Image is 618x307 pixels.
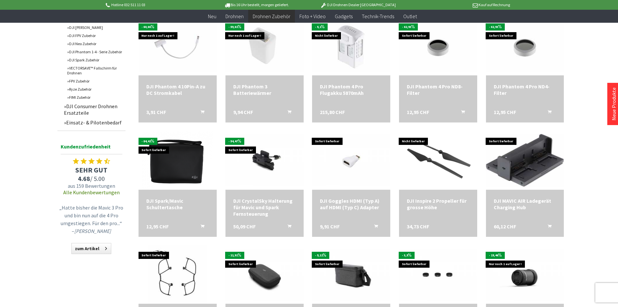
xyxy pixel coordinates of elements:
[366,223,382,232] button: In den Warenkorb
[320,198,382,211] div: DJI Goggles HDMI (Typ A) auf HDMI (Typ C) Adapter
[407,83,469,96] a: DJI Phantom 4 Pro ND8-Filter 12,95 CHF In den Warenkorb
[280,223,295,232] button: In den Warenkorb
[299,13,326,19] span: Foto + Video
[221,10,248,23] a: Drohnen
[105,1,206,9] p: Hotline 032 511 11 03
[61,101,126,118] a: DJI Consumer Drohnen Ersatzteile
[312,20,390,72] img: DJI Phantom 4 Pro Flugakku 5870mAh
[146,83,209,96] a: DJI Phantom 4 10Pin-A zu DC Stromkabel 3,91 CHF In den Warenkorb
[233,223,256,230] span: 50,09 CHF
[611,87,617,121] a: Neue Produkte
[357,10,399,23] a: Technik-Trends
[233,83,296,96] div: DJI Phantom 3 Batteriewärmer
[225,20,304,72] img: DJI Phantom 3 Batteriewärmer
[193,223,208,232] button: In den Warenkorb
[399,20,477,72] img: DJI Phantom 4 Pro ND8-Filter
[399,249,477,301] img: DJI Mavic Air Filterset ND4/8/16
[78,174,90,183] span: 4.68
[57,174,126,183] span: / 5.00
[320,198,382,211] a: DJI Goggles HDMI (Typ A) auf HDMI (Typ C) Adapter 9,91 CHF In den Warenkorb
[57,165,126,174] span: SEHR GUT
[399,10,421,23] a: Outlet
[148,245,207,304] img: DJI MAVIC AIR Propellerschutz
[494,198,556,211] div: DJI MAVIC AIR Ladegerät Charging Hub
[453,109,469,117] button: In den Warenkorb
[486,134,564,187] img: DJI MAVIC AIR Ladegerät Charging Hub
[193,109,208,117] button: In den Warenkorb
[494,198,556,211] a: DJI MAVIC AIR Ladegerät Charging Hub 60,12 CHF In den Warenkorb
[494,83,556,96] div: DJI Phantom 4 Pro ND4-Filter
[295,10,330,23] a: Foto + Video
[320,109,345,115] span: 215,80 CHF
[146,109,166,115] span: 3,91 CHF
[64,48,126,56] a: DJI Phantom 1-4 - Serie Zubehör
[64,93,126,101] a: FIMI Zubehör
[146,223,169,230] span: 12,95 CHF
[233,198,296,217] div: DJI CrystalSky Halterung für Mavic und Spark Fernsteuerung
[225,249,304,301] img: DJI MAVIC AIR Tragetasche / Carrying Case
[335,13,353,19] span: Gadgets
[61,142,122,154] span: Kundenzufriedenheit
[64,64,126,77] a: VECTORSAVE™ Fallschirm für Drohnen
[486,20,564,72] img: DJI Phantom 4 Pro ND4-Filter
[320,83,382,96] div: DJI Phantom 4 Pro Flugakku 5870mAh
[71,243,111,254] a: zum Artikel
[208,13,216,19] span: Neu
[409,1,510,9] p: Kauf auf Rechnung
[63,189,120,196] a: Alle Kundenbewertungen
[64,23,126,32] a: DJI [PERSON_NAME]
[146,198,209,211] div: DJI Spark/Mavic Schultertasche
[494,83,556,96] a: DJI Phantom 4 Pro ND4-Filter 12,95 CHF In den Warenkorb
[225,13,244,19] span: Drohnen
[146,198,209,211] a: DJI Spark/Mavic Schultertasche 12,95 CHF In den Warenkorb
[486,249,564,301] img: DJI Zenmuse X7 Objektiv DL-S 16mm ASPH
[233,109,253,115] span: 9,94 CHF
[362,13,394,19] span: Technik-Trends
[312,134,390,186] img: DJI Goggles HDMI (Typ A) auf HDMI (Typ C) Adapter
[248,10,295,23] a: Drohnen Zubehör
[540,223,555,232] button: In den Warenkorb
[407,109,429,115] span: 12,95 CHF
[233,83,296,96] a: DJI Phantom 3 Batteriewärmer 9,94 CHF In den Warenkorb
[64,40,126,48] a: DJI Neo Zubehör
[64,56,126,64] a: DJI Spark Zubehör
[74,228,111,234] em: [PERSON_NAME]
[139,20,217,72] img: DJI Phantom 4 10Pin-A zu DC Stromkabel
[280,109,295,117] button: In den Warenkorb
[407,198,469,211] a: DJI Inspire 2 Propeller für grosse Höhe 34,73 CHF
[233,198,296,217] a: DJI CrystalSky Halterung für Mavic und Spark Fernsteuerung 50,09 CHF In den Warenkorb
[312,249,390,301] img: DJI MAVIC AIR Tragetasche / Reisetasche
[320,223,340,230] span: 9,91 CHF
[330,10,357,23] a: Gadgets
[59,204,124,235] p: „Hatte bisher die Mavic 3 Pro und bin nun auf die 4 Pro umgestiegen. Für den pro...“ –
[407,223,429,230] span: 34,73 CHF
[399,134,477,186] img: DJI Inspire 2 Propeller für grosse Höhe
[403,13,417,19] span: Outlet
[203,10,221,23] a: Neu
[142,131,213,190] img: DJI Spark/Mavic Schultertasche
[494,109,516,115] span: 12,95 CHF
[61,118,126,127] a: Einsatz- & Pilotenbedarf
[64,32,126,40] a: DJI FPV Zubehör
[64,85,126,93] a: Ryze Zubehör
[407,198,469,211] div: DJI Inspire 2 Propeller für grosse Höhe
[407,83,469,96] div: DJI Phantom 4 Pro ND8-Filter
[146,83,209,96] div: DJI Phantom 4 10Pin-A zu DC Stromkabel
[307,1,408,9] p: DJI Drohnen Dealer [GEOGRAPHIC_DATA]
[494,223,516,230] span: 60,12 CHF
[540,109,555,117] button: In den Warenkorb
[320,83,382,96] a: DJI Phantom 4 Pro Flugakku 5870mAh 215,80 CHF
[253,13,290,19] span: Drohnen Zubehör
[57,183,126,189] span: aus 159 Bewertungen
[225,134,304,186] img: DJI CrystalSky Halterung für Mavic und Spark Fernsteuerung
[206,1,307,9] p: Bis 16 Uhr bestellt, morgen geliefert.
[64,77,126,85] a: FPV Zubehör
